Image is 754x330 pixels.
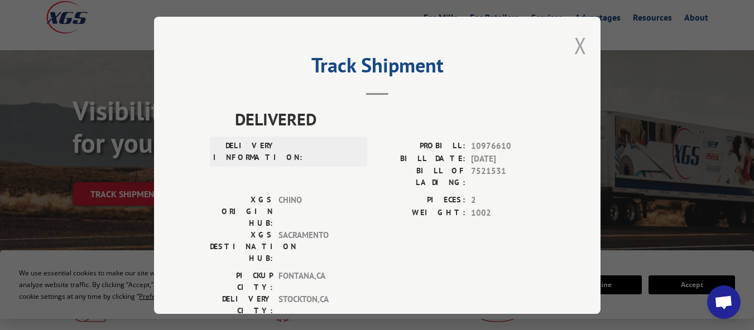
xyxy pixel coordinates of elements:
label: PROBILL: [377,140,465,153]
div: Open chat [707,285,741,319]
label: PIECES: [377,194,465,207]
span: 2 [471,194,545,207]
h2: Track Shipment [210,57,545,79]
label: WEIGHT: [377,206,465,219]
label: DELIVERY CITY: [210,293,273,317]
span: DELIVERED [235,106,545,132]
label: XGS ORIGIN HUB: [210,194,273,229]
label: BILL OF LADING: [377,165,465,188]
span: 10976610 [471,140,545,153]
span: 1002 [471,206,545,219]
span: 7521531 [471,165,545,188]
span: FONTANA , CA [278,270,354,293]
label: DELIVERY INFORMATION: [213,140,276,163]
span: CHINO [278,194,354,229]
span: [DATE] [471,152,545,165]
span: STOCKTON , CA [278,293,354,317]
label: BILL DATE: [377,152,465,165]
span: SACRAMENTO [278,229,354,264]
label: PICKUP CITY: [210,270,273,293]
button: Close modal [574,31,587,60]
label: XGS DESTINATION HUB: [210,229,273,264]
